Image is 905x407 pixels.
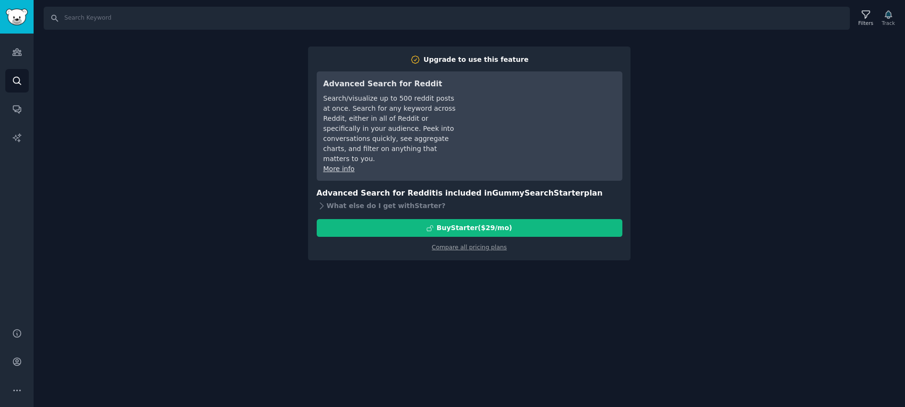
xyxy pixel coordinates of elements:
[432,244,507,251] a: Compare all pricing plans
[317,187,622,199] h3: Advanced Search for Reddit is included in plan
[44,7,850,30] input: Search Keyword
[858,20,873,26] div: Filters
[472,78,616,150] iframe: YouTube video player
[492,188,584,198] span: GummySearch Starter
[424,55,529,65] div: Upgrade to use this feature
[317,219,622,237] button: BuyStarter($29/mo)
[323,93,458,164] div: Search/visualize up to 500 reddit posts at once. Search for any keyword across Reddit, either in ...
[323,78,458,90] h3: Advanced Search for Reddit
[6,9,28,25] img: GummySearch logo
[323,165,355,173] a: More info
[437,223,512,233] div: Buy Starter ($ 29 /mo )
[317,199,622,212] div: What else do I get with Starter ?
